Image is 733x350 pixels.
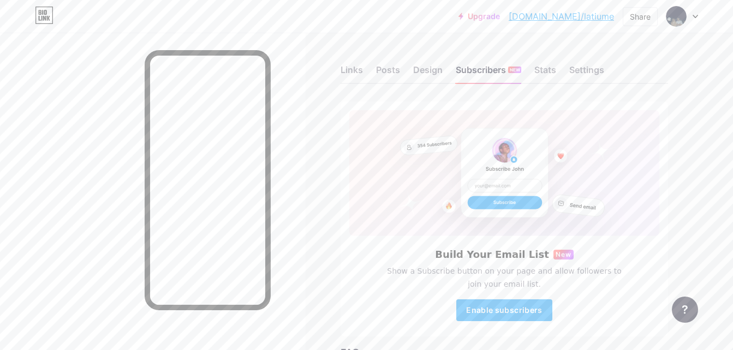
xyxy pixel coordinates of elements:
a: [DOMAIN_NAME]/latiume [509,10,614,23]
span: Enable subscribers [466,305,542,315]
div: Subscribers [456,63,521,83]
span: Show a Subscribe button on your page and allow followers to join your email list. [380,264,628,291]
span: NEW [510,67,520,73]
div: Share [630,11,651,22]
img: latiume [666,6,687,27]
div: Design [413,63,443,83]
div: Settings [569,63,604,83]
a: Upgrade [458,12,500,21]
h6: Build Your Email List [435,249,549,260]
button: Enable subscribers [456,299,552,321]
div: Stats [534,63,556,83]
div: Posts [376,63,400,83]
div: Links [341,63,363,83]
span: New [556,250,571,260]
